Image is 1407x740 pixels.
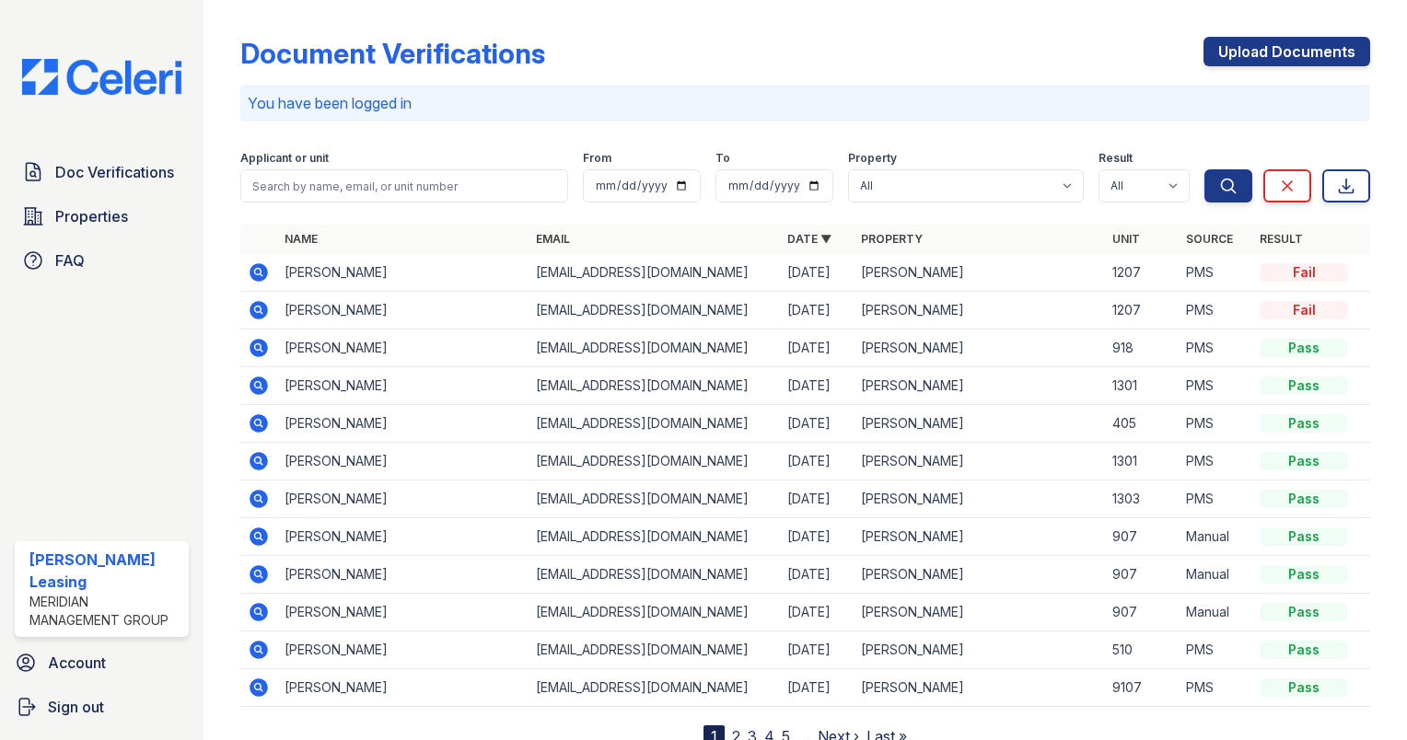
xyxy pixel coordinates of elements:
[715,151,730,166] label: To
[1260,452,1348,470] div: Pass
[7,688,196,725] a: Sign out
[1105,631,1179,669] td: 510
[277,631,529,669] td: [PERSON_NAME]
[1260,527,1348,546] div: Pass
[854,367,1105,405] td: [PERSON_NAME]
[854,518,1105,556] td: [PERSON_NAME]
[1260,565,1348,584] div: Pass
[854,631,1105,669] td: [PERSON_NAME]
[1105,669,1179,707] td: 9107
[48,652,106,674] span: Account
[55,161,174,183] span: Doc Verifications
[1260,263,1348,282] div: Fail
[1179,330,1252,367] td: PMS
[854,254,1105,292] td: [PERSON_NAME]
[529,292,780,330] td: [EMAIL_ADDRESS][DOMAIN_NAME]
[848,151,897,166] label: Property
[1179,292,1252,330] td: PMS
[1179,631,1252,669] td: PMS
[854,669,1105,707] td: [PERSON_NAME]
[1105,405,1179,443] td: 405
[780,631,854,669] td: [DATE]
[15,242,189,279] a: FAQ
[1260,490,1348,508] div: Pass
[277,405,529,443] td: [PERSON_NAME]
[529,669,780,707] td: [EMAIL_ADDRESS][DOMAIN_NAME]
[1105,594,1179,631] td: 907
[240,37,545,70] div: Document Verifications
[1260,339,1348,357] div: Pass
[854,480,1105,518] td: [PERSON_NAME]
[780,330,854,367] td: [DATE]
[529,631,780,669] td: [EMAIL_ADDRESS][DOMAIN_NAME]
[1105,292,1179,330] td: 1207
[1105,443,1179,480] td: 1301
[529,480,780,518] td: [EMAIL_ADDRESS][DOMAIN_NAME]
[277,254,529,292] td: [PERSON_NAME]
[1179,556,1252,594] td: Manual
[854,292,1105,330] td: [PERSON_NAME]
[1105,518,1179,556] td: 907
[240,151,329,166] label: Applicant or unit
[277,480,529,518] td: [PERSON_NAME]
[787,232,831,246] a: Date ▼
[1260,414,1348,433] div: Pass
[1179,367,1252,405] td: PMS
[240,169,568,202] input: Search by name, email, or unit number
[780,556,854,594] td: [DATE]
[780,292,854,330] td: [DATE]
[1260,641,1348,659] div: Pass
[285,232,318,246] a: Name
[1179,518,1252,556] td: Manual
[277,669,529,707] td: [PERSON_NAME]
[1105,330,1179,367] td: 918
[277,518,529,556] td: [PERSON_NAME]
[48,696,104,718] span: Sign out
[277,330,529,367] td: [PERSON_NAME]
[529,594,780,631] td: [EMAIL_ADDRESS][DOMAIN_NAME]
[854,594,1105,631] td: [PERSON_NAME]
[529,367,780,405] td: [EMAIL_ADDRESS][DOMAIN_NAME]
[1260,301,1348,319] div: Fail
[55,249,85,272] span: FAQ
[854,443,1105,480] td: [PERSON_NAME]
[15,198,189,235] a: Properties
[529,405,780,443] td: [EMAIL_ADDRESS][DOMAIN_NAME]
[854,330,1105,367] td: [PERSON_NAME]
[1186,232,1233,246] a: Source
[1179,443,1252,480] td: PMS
[780,443,854,480] td: [DATE]
[780,594,854,631] td: [DATE]
[529,330,780,367] td: [EMAIL_ADDRESS][DOMAIN_NAME]
[780,480,854,518] td: [DATE]
[15,154,189,191] a: Doc Verifications
[1204,37,1370,66] a: Upload Documents
[780,518,854,556] td: [DATE]
[1179,594,1252,631] td: Manual
[55,205,128,227] span: Properties
[529,518,780,556] td: [EMAIL_ADDRESS][DOMAIN_NAME]
[1112,232,1140,246] a: Unit
[1260,678,1348,697] div: Pass
[861,232,923,246] a: Property
[780,669,854,707] td: [DATE]
[277,594,529,631] td: [PERSON_NAME]
[1179,405,1252,443] td: PMS
[277,556,529,594] td: [PERSON_NAME]
[854,556,1105,594] td: [PERSON_NAME]
[1179,254,1252,292] td: PMS
[29,593,181,630] div: Meridian Management Group
[780,405,854,443] td: [DATE]
[7,59,196,95] img: CE_Logo_Blue-a8612792a0a2168367f1c8372b55b34899dd931a85d93a1a3d3e32e68fde9ad4.png
[277,292,529,330] td: [PERSON_NAME]
[780,254,854,292] td: [DATE]
[854,405,1105,443] td: [PERSON_NAME]
[1260,603,1348,621] div: Pass
[780,367,854,405] td: [DATE]
[536,232,570,246] a: Email
[1179,669,1252,707] td: PMS
[29,549,181,593] div: [PERSON_NAME] Leasing
[7,644,196,681] a: Account
[277,443,529,480] td: [PERSON_NAME]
